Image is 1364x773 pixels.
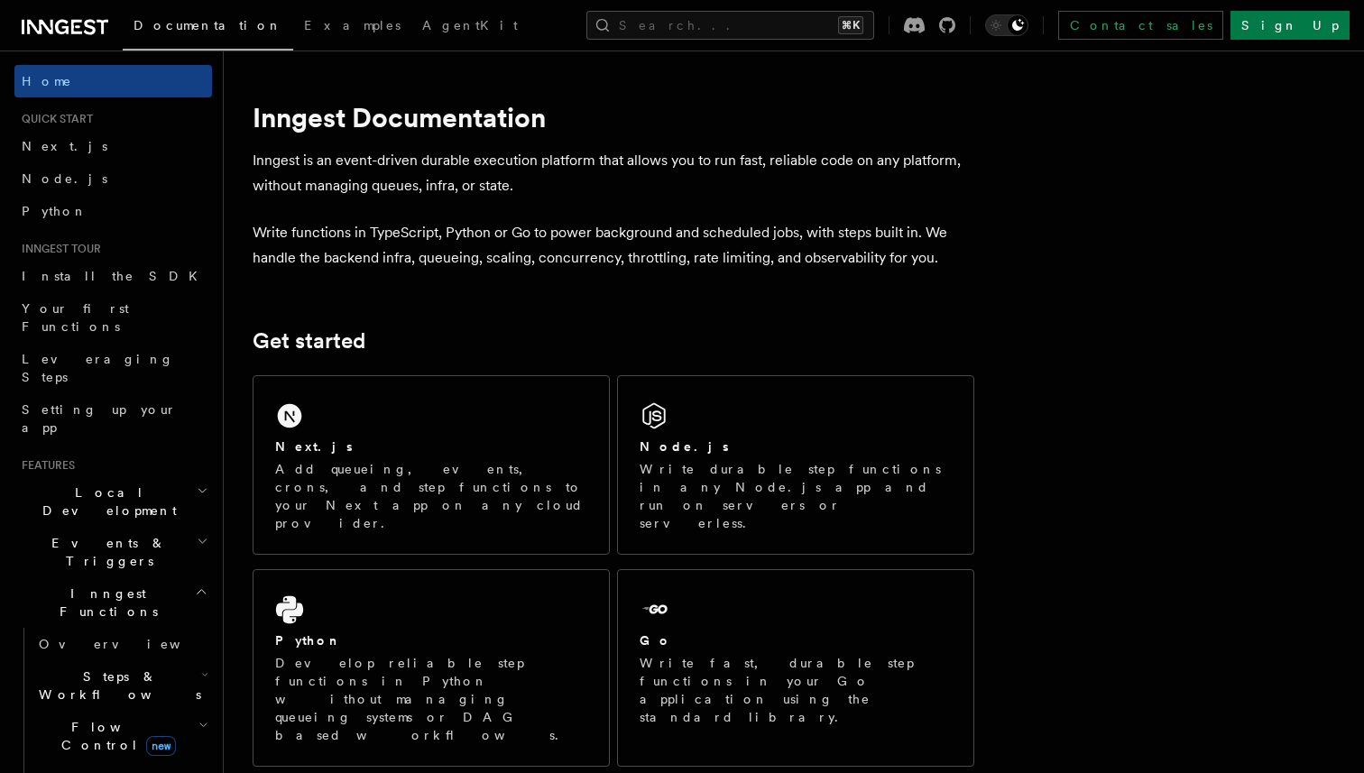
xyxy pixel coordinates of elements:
span: Next.js [22,139,107,153]
a: PythonDevelop reliable step functions in Python without managing queueing systems or DAG based wo... [253,569,610,767]
span: Python [22,204,88,218]
h1: Inngest Documentation [253,101,974,133]
span: Quick start [14,112,93,126]
span: Node.js [22,171,107,186]
a: Home [14,65,212,97]
p: Write functions in TypeScript, Python or Go to power background and scheduled jobs, with steps bu... [253,220,974,271]
span: Inngest tour [14,242,101,256]
p: Write fast, durable step functions in your Go application using the standard library. [640,654,952,726]
p: Inngest is an event-driven durable execution platform that allows you to run fast, reliable code ... [253,148,974,198]
span: Documentation [134,18,282,32]
button: Steps & Workflows [32,660,212,711]
a: Overview [32,628,212,660]
span: Your first Functions [22,301,129,334]
a: Documentation [123,5,293,51]
button: Toggle dark mode [985,14,1028,36]
span: AgentKit [422,18,518,32]
a: Contact sales [1058,11,1223,40]
a: Setting up your app [14,393,212,444]
button: Flow Controlnew [32,711,212,761]
a: Node.jsWrite durable step functions in any Node.js app and run on servers or serverless. [617,375,974,555]
p: Add queueing, events, crons, and step functions to your Next app on any cloud provider. [275,460,587,532]
h2: Node.js [640,437,729,456]
p: Develop reliable step functions in Python without managing queueing systems or DAG based workflows. [275,654,587,744]
span: Events & Triggers [14,534,197,570]
span: Steps & Workflows [32,667,201,704]
h2: Go [640,631,672,649]
span: Features [14,458,75,473]
h2: Python [275,631,342,649]
a: AgentKit [411,5,529,49]
span: Leveraging Steps [22,352,174,384]
a: GoWrite fast, durable step functions in your Go application using the standard library. [617,569,974,767]
a: Install the SDK [14,260,212,292]
span: new [146,736,176,756]
a: Examples [293,5,411,49]
span: Examples [304,18,401,32]
kbd: ⌘K [838,16,863,34]
button: Local Development [14,476,212,527]
span: Setting up your app [22,402,177,435]
span: Flow Control [32,718,198,754]
button: Search...⌘K [586,11,874,40]
span: Local Development [14,483,197,520]
a: Your first Functions [14,292,212,343]
a: Leveraging Steps [14,343,212,393]
a: Get started [253,328,365,354]
a: Next.js [14,130,212,162]
a: Node.js [14,162,212,195]
span: Overview [39,637,225,651]
button: Inngest Functions [14,577,212,628]
h2: Next.js [275,437,353,456]
a: Python [14,195,212,227]
span: Inngest Functions [14,584,195,621]
a: Sign Up [1230,11,1350,40]
a: Next.jsAdd queueing, events, crons, and step functions to your Next app on any cloud provider. [253,375,610,555]
span: Home [22,72,72,90]
p: Write durable step functions in any Node.js app and run on servers or serverless. [640,460,952,532]
span: Install the SDK [22,269,208,283]
button: Events & Triggers [14,527,212,577]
